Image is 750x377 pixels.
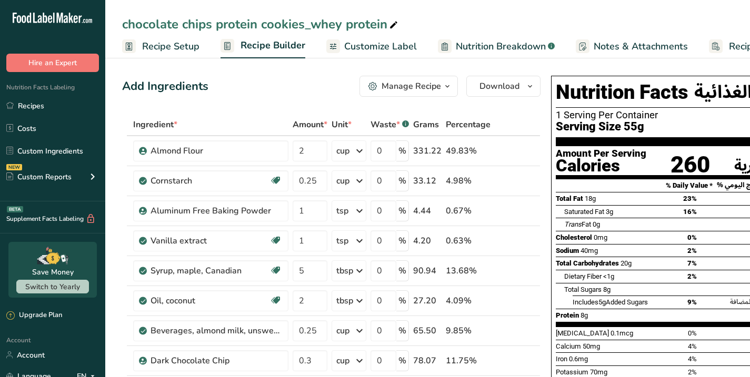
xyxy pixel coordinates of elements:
[32,267,74,278] div: Save Money
[336,175,349,187] div: cup
[556,259,619,267] span: Total Carbohydrates
[151,324,282,337] div: Beverages, almond milk, unsweetened, shelf stable
[683,208,697,216] span: 16%
[438,35,555,58] a: Nutrition Breakdown
[382,80,441,93] div: Manage Recipe
[6,164,22,170] div: NEW
[556,311,579,319] span: Protein
[564,208,604,216] span: Saturated Fat
[606,208,613,216] span: 3g
[336,205,348,217] div: tsp
[151,354,282,367] div: Dark Chocolate Chip
[413,145,442,157] div: 331.22
[413,175,442,187] div: 33.12
[581,247,598,254] span: 40mg
[6,171,72,182] div: Custom Reports
[133,118,177,131] span: Ingredient
[556,180,713,191] div: % Daily Value *
[336,145,349,157] div: cup
[413,324,442,337] div: 65.50
[336,324,349,337] div: cup
[336,264,353,277] div: tbsp
[687,298,697,306] span: 9%
[413,264,442,277] div: 90.94
[556,355,567,363] span: Iron
[293,118,327,131] span: Amount
[151,294,269,307] div: Oil, coconut
[556,342,581,350] span: Calcium
[569,355,588,363] span: 0.6mg
[564,286,602,293] span: Total Sugars
[603,272,614,280] span: <1g
[413,294,442,307] div: 27.20
[446,205,491,217] div: 0.67%
[687,233,697,241] span: 0%
[688,355,697,363] span: 4%
[688,342,697,350] span: 4%
[413,354,442,367] div: 78.07
[336,235,348,247] div: tsp
[359,76,458,97] button: Manage Recipe
[556,149,646,173] div: Amount Per Serving
[336,294,353,307] div: tbsp
[326,35,417,58] a: Customize Label
[621,259,632,267] span: 20g
[456,39,546,54] span: Nutrition Breakdown
[446,294,491,307] div: 4.09%
[594,39,688,54] span: Notes & Attachments
[688,329,697,337] span: 0%
[611,329,633,337] span: 0.1mcg
[371,118,409,131] div: Waste
[446,235,491,247] div: 0.63%
[556,195,583,202] span: Total Fat
[413,235,442,247] div: 4.20
[446,264,491,277] div: 13.68%
[556,329,609,337] span: [MEDICAL_DATA]
[151,145,282,157] div: Almond Flour
[6,310,62,321] div: Upgrade Plan
[603,286,611,293] span: 8g
[413,205,442,217] div: 4.44
[479,80,519,93] span: Download
[241,38,305,53] span: Recipe Builder
[683,195,697,202] span: 23%
[585,195,596,202] span: 18g
[556,120,644,134] span: Serving Size 55g
[336,354,349,367] div: cup
[687,247,697,254] span: 2%
[581,311,588,319] span: 8g
[446,324,491,337] div: 9.85%
[122,35,199,58] a: Recipe Setup
[413,118,439,131] span: Grams
[221,34,305,59] a: Recipe Builder
[590,368,607,376] span: 70mg
[446,354,491,367] div: 11.75%
[151,264,269,277] div: Syrup, maple, Canadian
[344,39,417,54] span: Customize Label
[687,259,697,267] span: 7%
[16,280,89,293] button: Switch to Yearly
[151,175,269,187] div: Cornstarch
[25,282,80,292] span: Switch to Yearly
[598,298,606,306] span: 5g
[556,368,588,376] span: Potassium
[583,342,600,350] span: 50mg
[687,272,697,280] span: 2%
[122,15,400,34] div: chocolate chips protein cookies_whey protein
[151,235,269,247] div: Vanilla extract
[556,247,579,254] span: Sodium
[593,220,600,228] span: 0g
[466,76,541,97] button: Download
[446,175,491,187] div: 4.98%
[332,118,352,131] span: Unit
[564,272,602,280] span: Dietary Fiber
[576,35,688,58] a: Notes & Attachments
[573,298,648,306] span: Includes Added Sugars
[6,54,99,72] button: Hire an Expert
[122,78,208,95] div: Add Ingredients
[142,39,199,54] span: Recipe Setup
[151,205,282,217] div: Aluminum Free Baking Powder
[446,145,491,157] div: 49.83%
[671,157,710,174] div: 260
[714,341,739,366] iframe: Intercom live chat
